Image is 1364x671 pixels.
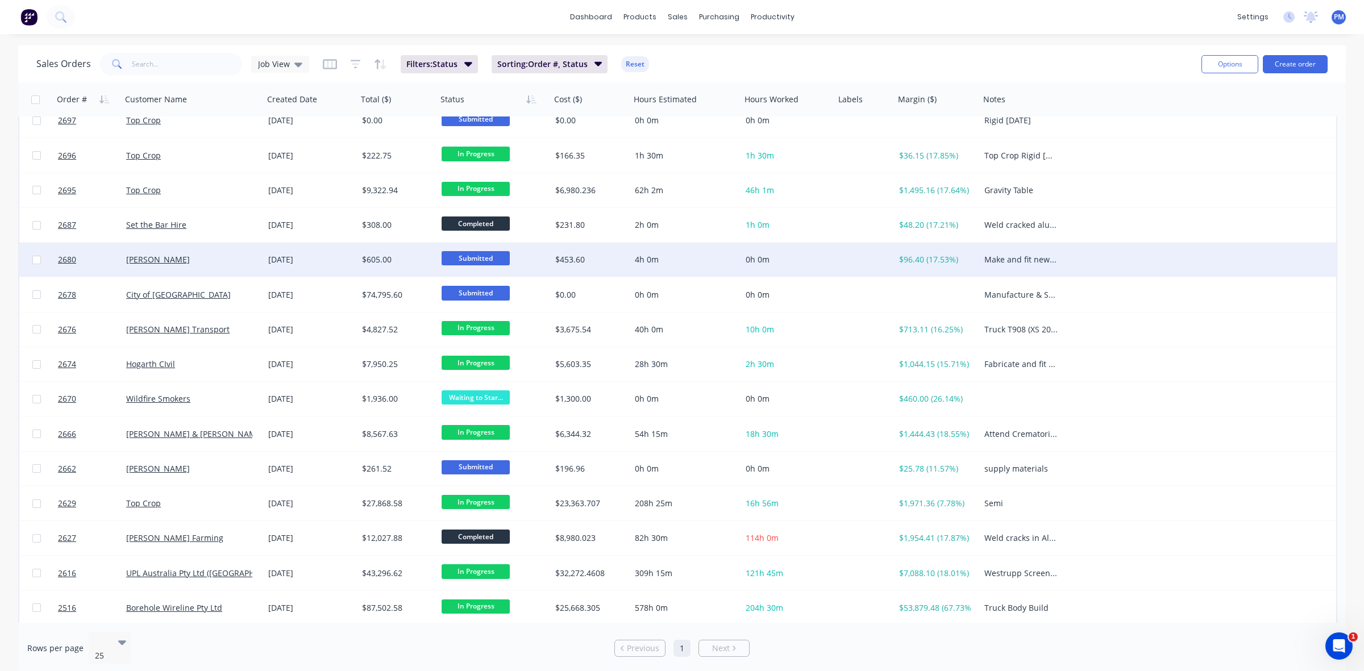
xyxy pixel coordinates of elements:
[126,393,190,404] a: Wildfire Smokers
[555,568,622,579] div: $32,272.4608
[899,602,971,614] div: $53,879.48 (67.73%)
[984,532,1058,544] div: Weld cracks in Aluminum Tipper as shown Spoke to customer - [DATE] - Reset Pivots if possible and...
[442,564,510,578] span: In Progress
[58,359,76,370] span: 2674
[627,643,659,654] span: Previous
[126,185,161,195] a: Top Crop
[58,254,76,265] span: 2680
[58,139,126,173] a: 2696
[442,182,510,196] span: In Progress
[27,643,84,654] span: Rows per page
[126,289,231,300] a: City of [GEOGRAPHIC_DATA]
[838,94,863,105] div: Labels
[555,532,622,544] div: $8,980.023
[126,115,161,126] a: Top Crop
[58,150,76,161] span: 2696
[126,219,186,230] a: Set the Bar Hire
[58,393,76,405] span: 2670
[268,219,353,231] div: [DATE]
[126,150,161,161] a: Top Crop
[610,640,754,657] ul: Pagination
[362,568,429,579] div: $43,296.62
[983,94,1005,105] div: Notes
[362,289,429,301] div: $74,795.60
[362,602,429,614] div: $87,502.58
[362,498,429,509] div: $27,868.58
[745,9,800,26] div: productivity
[555,219,622,231] div: $231.80
[362,150,429,161] div: $222.75
[1349,632,1358,641] span: 1
[362,463,429,474] div: $261.52
[555,324,622,335] div: $3,675.54
[268,498,353,509] div: [DATE]
[58,591,126,625] a: 2516
[615,643,665,654] a: Previous page
[406,59,458,70] span: Filters: Status
[268,289,353,301] div: [DATE]
[618,9,662,26] div: products
[746,463,770,474] span: 0h 0m
[268,359,353,370] div: [DATE]
[58,417,126,451] a: 2666
[492,55,608,73] button: Sorting:Order #, Status
[899,463,971,474] div: $25.78 (11.57%)
[58,208,126,242] a: 2687
[442,112,510,126] span: Submitted
[984,219,1058,231] div: Weld cracked aluminum post, repair aluminum ring.
[555,185,622,196] div: $6,980.236
[746,393,770,404] span: 0h 0m
[899,150,971,161] div: $36.15 (17.85%)
[746,568,783,578] span: 121h 45m
[497,59,588,70] span: Sorting: Order #, Status
[635,428,731,440] div: 54h 15m
[58,382,126,416] a: 2670
[673,640,691,657] a: Page 1 is your current page
[746,219,770,230] span: 1h 0m
[442,147,510,161] span: In Progress
[555,150,622,161] div: $166.35
[58,556,126,590] a: 2616
[746,289,770,300] span: 0h 0m
[126,532,223,543] a: [PERSON_NAME] Farming
[746,428,779,439] span: 18h 30m
[362,185,429,196] div: $9,322.94
[268,393,353,405] div: [DATE]
[126,428,292,439] a: [PERSON_NAME] & [PERSON_NAME] Pty Ltd
[555,115,622,126] div: $0.00
[635,568,731,579] div: 309h 15m
[746,602,783,613] span: 204h 30m
[984,463,1058,474] div: supply materials
[745,94,799,105] div: Hours Worked
[746,115,770,126] span: 0h 0m
[126,602,222,613] a: Borehole Wireline Pty Ltd
[361,94,391,105] div: Total ($)
[899,393,971,405] div: $460.00 (26.14%)
[899,185,971,196] div: $1,495.16 (17.64%)
[36,59,91,69] h1: Sales Orders
[984,498,1058,509] div: Semi
[58,486,126,520] a: 2629
[635,150,731,161] div: 1h 30m
[746,532,779,543] span: 114h 0m
[58,324,76,335] span: 2676
[20,9,38,26] img: Factory
[634,94,697,105] div: Hours Estimated
[635,602,731,614] div: 578h 0m
[984,428,1058,440] div: Attend Crematorium, inspect and free up processor that was jammed. Fabricate and install racking ...
[984,115,1058,126] div: Rigid [DATE]
[442,460,510,474] span: Submitted
[58,312,126,347] a: 2676
[635,324,731,335] div: 40h 0m
[1232,9,1274,26] div: settings
[126,463,190,474] a: [PERSON_NAME]
[699,643,749,654] a: Next page
[635,254,731,265] div: 4h 0m
[1201,55,1258,73] button: Options
[442,425,510,439] span: In Progress
[442,530,510,544] span: Completed
[58,463,76,474] span: 2662
[635,185,731,196] div: 62h 2m
[746,185,774,195] span: 46h 1m
[1334,12,1344,22] span: PM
